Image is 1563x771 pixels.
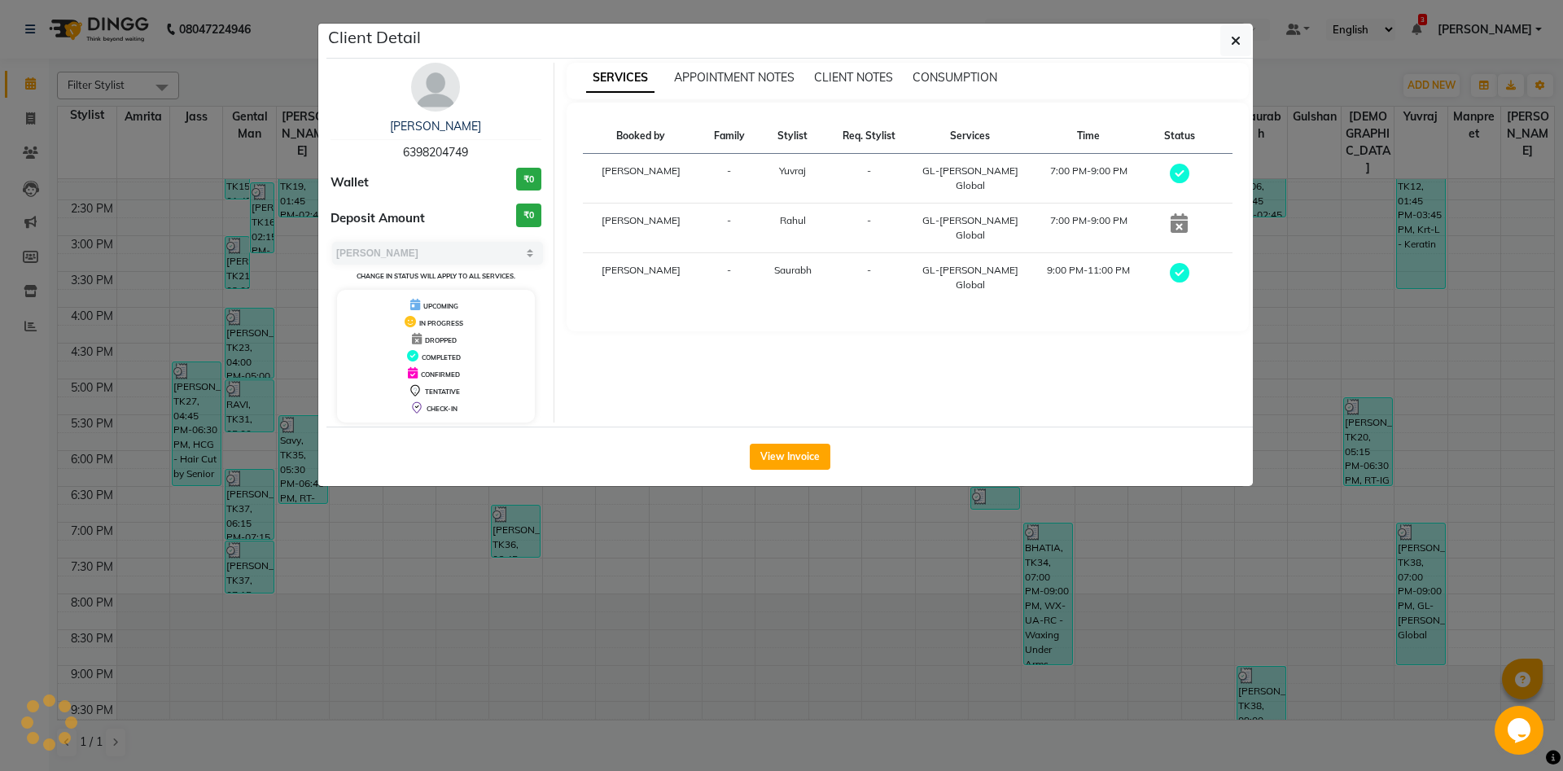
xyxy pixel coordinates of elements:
[814,70,893,85] span: CLIENT NOTES
[826,119,912,154] th: Req. Stylist
[419,319,463,327] span: IN PROGRESS
[922,263,1018,292] div: GL-[PERSON_NAME] Global
[780,214,806,226] span: Rahul
[583,119,699,154] th: Booked by
[1495,706,1547,755] iframe: chat widget
[425,336,457,344] span: DROPPED
[423,302,458,310] span: UPCOMING
[826,204,912,253] td: -
[759,119,826,154] th: Stylist
[583,253,699,303] td: [PERSON_NAME]
[1028,253,1149,303] td: 9:00 PM-11:00 PM
[699,119,759,154] th: Family
[357,272,515,280] small: Change in status will apply to all services.
[390,119,481,134] a: [PERSON_NAME]
[516,168,541,191] h3: ₹0
[422,353,461,361] span: COMPLETED
[699,253,759,303] td: -
[1028,119,1149,154] th: Time
[1028,154,1149,204] td: 7:00 PM-9:00 PM
[403,145,468,160] span: 6398204749
[583,154,699,204] td: [PERSON_NAME]
[779,164,806,177] span: Yuvraj
[1028,204,1149,253] td: 7:00 PM-9:00 PM
[674,70,795,85] span: APPOINTMENT NOTES
[913,70,997,85] span: CONSUMPTION
[922,213,1018,243] div: GL-[PERSON_NAME] Global
[421,370,460,379] span: CONFIRMED
[774,264,812,276] span: Saurabh
[331,209,425,228] span: Deposit Amount
[425,388,460,396] span: TENTATIVE
[427,405,458,413] span: CHECK-IN
[922,164,1018,193] div: GL-[PERSON_NAME] Global
[699,204,759,253] td: -
[516,204,541,227] h3: ₹0
[1149,119,1209,154] th: Status
[913,119,1028,154] th: Services
[826,154,912,204] td: -
[328,25,421,50] h5: Client Detail
[331,173,369,192] span: Wallet
[583,204,699,253] td: [PERSON_NAME]
[586,64,655,93] span: SERVICES
[750,444,830,470] button: View Invoice
[699,154,759,204] td: -
[826,253,912,303] td: -
[411,63,460,112] img: avatar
